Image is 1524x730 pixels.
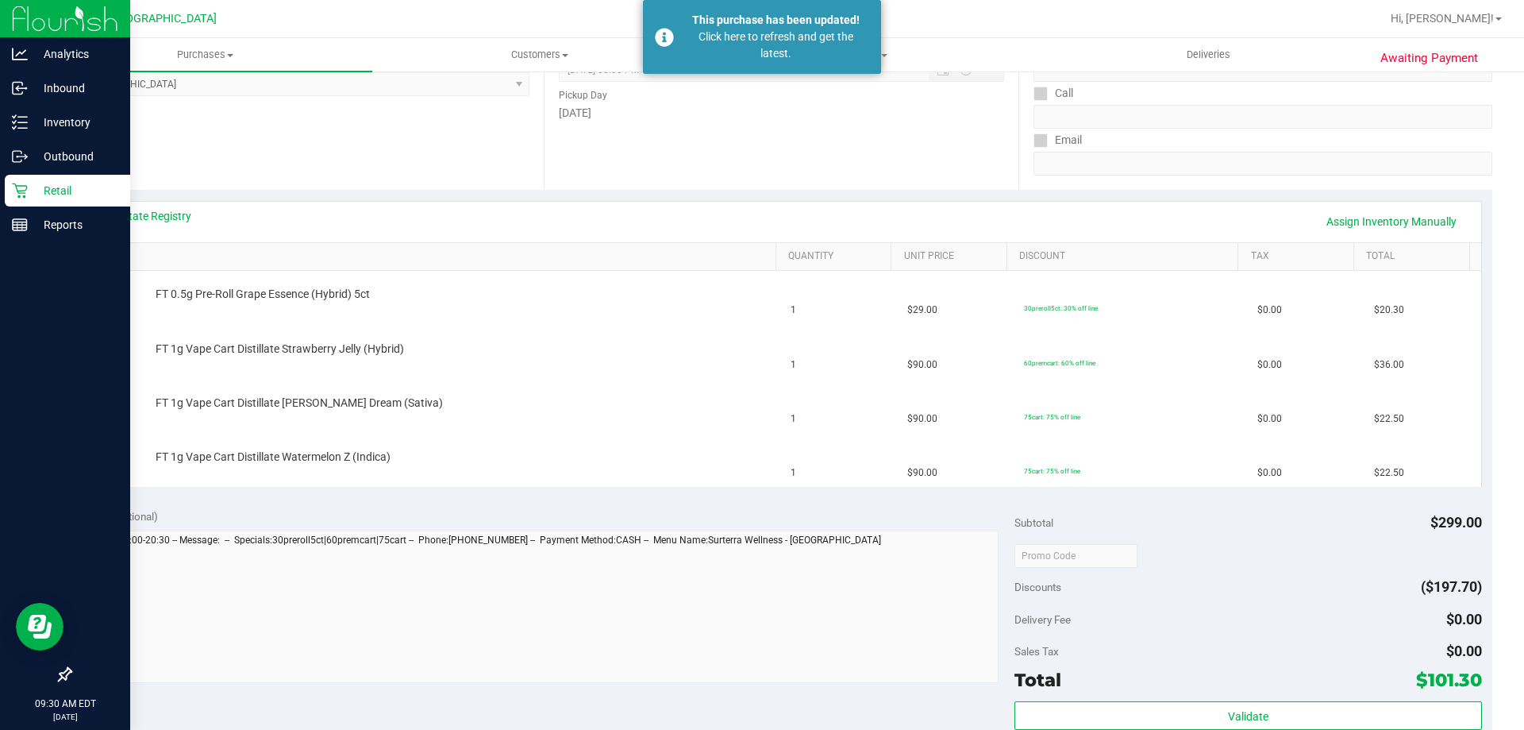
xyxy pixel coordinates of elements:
span: $0.00 [1257,465,1282,481]
span: Customers [373,48,706,62]
span: $101.30 [1416,669,1482,691]
a: Total [1366,250,1463,263]
span: 1 [791,465,796,481]
span: Total [1014,669,1061,691]
label: Pickup Day [559,88,607,102]
div: Click here to refresh and get the latest. [683,29,869,62]
span: FT 1g Vape Cart Distillate Strawberry Jelly (Hybrid) [156,342,404,357]
span: Validate [1228,710,1268,723]
inline-svg: Inventory [12,114,28,130]
span: FT 1g Vape Cart Distillate Watermelon Z (Indica) [156,450,391,465]
span: Awaiting Payment [1380,49,1478,68]
a: Customers [372,38,706,71]
a: SKU [94,250,769,263]
span: Hi, [PERSON_NAME]! [1391,12,1494,25]
span: $0.00 [1446,611,1482,628]
a: Discount [1019,250,1232,263]
inline-svg: Analytics [12,46,28,62]
span: Delivery Fee [1014,613,1071,626]
inline-svg: Reports [12,217,28,233]
span: [GEOGRAPHIC_DATA] [108,12,217,25]
p: Outbound [28,147,123,166]
span: Discounts [1014,573,1061,601]
button: Validate [1014,701,1481,730]
input: Format: (999) 999-9999 [1033,105,1492,129]
p: Retail [28,181,123,200]
span: Purchases [38,48,372,62]
p: [DATE] [7,711,123,723]
span: FT 1g Vape Cart Distillate [PERSON_NAME] Dream (Sativa) [156,396,443,411]
a: Deliveries [1041,38,1376,71]
a: Purchases [38,38,372,71]
p: Inbound [28,79,123,98]
span: FT 0.5g Pre-Roll Grape Essence (Hybrid) 5ct [156,287,370,302]
label: Email [1033,129,1082,152]
span: Deliveries [1165,48,1252,62]
span: $0.00 [1257,303,1282,318]
span: $0.00 [1257,411,1282,427]
a: Quantity [788,250,885,263]
inline-svg: Outbound [12,149,28,164]
span: $0.00 [1446,643,1482,659]
p: Reports [28,215,123,234]
span: ($197.70) [1421,578,1482,595]
span: $20.30 [1374,303,1404,318]
a: Tax [1251,250,1348,263]
span: $299.00 [1430,514,1482,531]
div: This purchase has been updated! [683,12,869,29]
span: Sales Tax [1014,645,1059,658]
span: $36.00 [1374,357,1404,373]
span: 75cart: 75% off line [1024,467,1080,475]
span: $22.50 [1374,465,1404,481]
div: [DATE] [559,105,1003,122]
input: Promo Code [1014,544,1137,568]
span: 1 [791,357,796,373]
span: Subtotal [1014,516,1053,529]
a: Unit Price [904,250,1001,263]
a: Assign Inventory Manually [1316,208,1467,235]
span: $90.00 [907,411,937,427]
a: View State Registry [96,208,191,224]
inline-svg: Retail [12,183,28,199]
span: 1 [791,303,796,318]
span: $0.00 [1257,357,1282,373]
p: 09:30 AM EDT [7,697,123,711]
span: $29.00 [907,303,937,318]
span: $90.00 [907,465,937,481]
span: 75cart: 75% off line [1024,413,1080,421]
p: Analytics [28,44,123,64]
span: 30preroll5ct: 30% off line [1024,304,1098,312]
span: $90.00 [907,357,937,373]
label: Call [1033,82,1073,105]
inline-svg: Inbound [12,80,28,96]
span: 60premcart: 60% off line [1024,359,1095,367]
span: 1 [791,411,796,427]
iframe: Resource center [16,603,63,651]
span: $22.50 [1374,411,1404,427]
p: Inventory [28,113,123,132]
